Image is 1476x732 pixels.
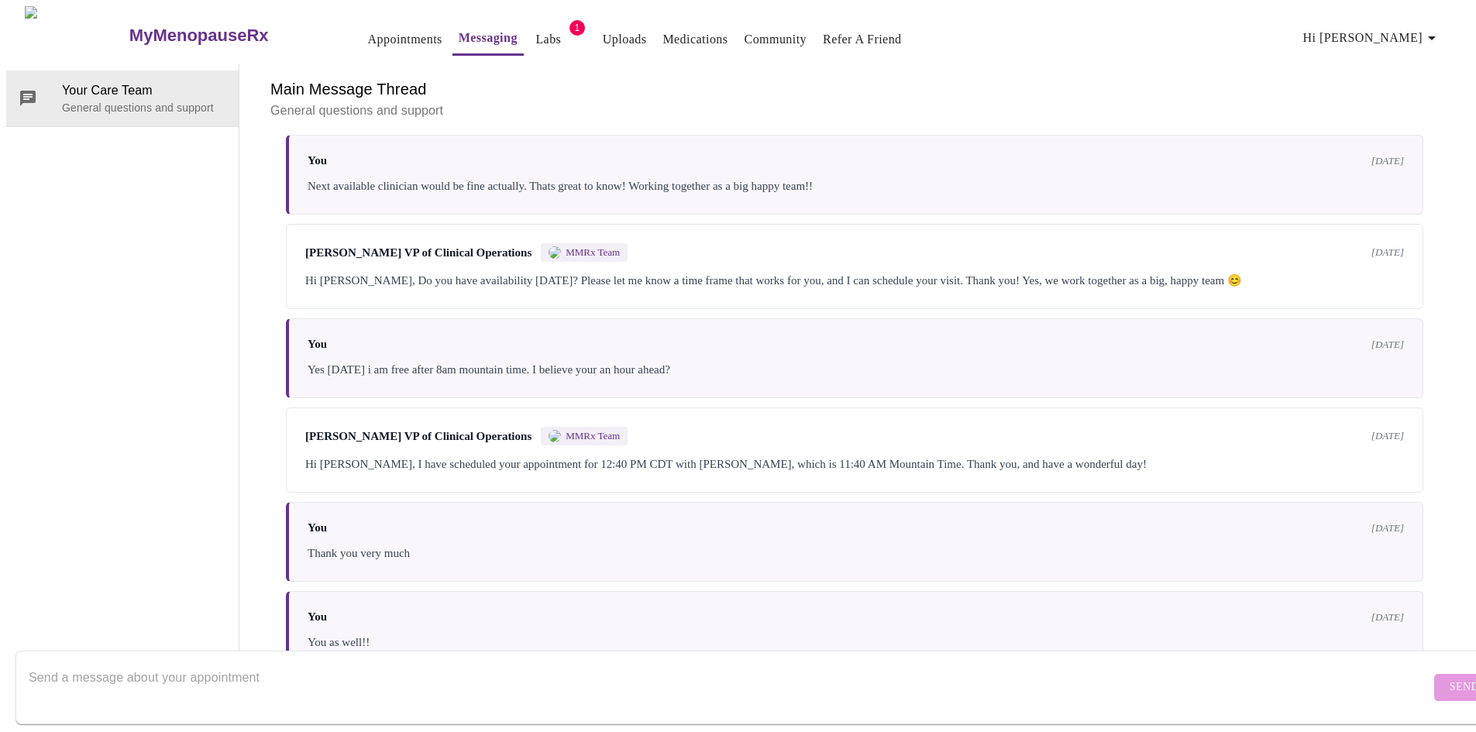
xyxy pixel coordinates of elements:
button: Medications [656,24,734,55]
button: Uploads [597,24,653,55]
span: You [308,338,327,351]
span: 1 [569,20,585,36]
img: MMRX [549,430,561,442]
div: You as well!! [308,633,1404,651]
h6: Main Message Thread [270,77,1439,101]
h3: MyMenopauseRx [129,26,269,46]
button: Hi [PERSON_NAME] [1297,22,1447,53]
img: MyMenopauseRx Logo [25,6,127,64]
span: MMRx Team [566,430,620,442]
span: [PERSON_NAME] VP of Clinical Operations [305,430,532,443]
span: [DATE] [1371,430,1404,442]
a: Uploads [603,29,647,50]
span: [DATE] [1371,611,1404,624]
a: Refer a Friend [823,29,902,50]
div: Yes [DATE] i am free after 8am mountain time. I believe your an hour ahead? [308,360,1404,379]
span: MMRx Team [566,246,620,259]
button: Messaging [452,22,524,56]
button: Community [738,24,814,55]
span: You [308,521,327,534]
p: General questions and support [270,101,1439,120]
span: Your Care Team [62,81,226,100]
a: Medications [662,29,728,50]
span: [DATE] [1371,246,1404,259]
span: Hi [PERSON_NAME] [1303,27,1441,49]
div: Thank you very much [308,544,1404,562]
a: Appointments [368,29,442,50]
textarea: Send a message about your appointment [29,662,1430,712]
p: General questions and support [62,100,226,115]
a: MyMenopauseRx [127,9,330,63]
a: Messaging [459,27,518,49]
span: [DATE] [1371,155,1404,167]
span: [PERSON_NAME] VP of Clinical Operations [305,246,532,259]
div: Your Care TeamGeneral questions and support [6,70,239,126]
div: Next available clinician would be fine actually. Thats great to know! Working together as a big h... [308,177,1404,195]
a: Community [745,29,807,50]
button: Appointments [362,24,449,55]
span: [DATE] [1371,339,1404,351]
span: You [308,154,327,167]
img: MMRX [549,246,561,259]
button: Refer a Friend [817,24,908,55]
button: Labs [524,24,573,55]
span: You [308,610,327,624]
div: Hi [PERSON_NAME], Do you have availability [DATE]? Please let me know a time frame that works for... [305,271,1404,290]
div: Hi [PERSON_NAME], I have scheduled your appointment for 12:40 PM CDT with [PERSON_NAME], which is... [305,455,1404,473]
span: [DATE] [1371,522,1404,534]
a: Labs [535,29,561,50]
